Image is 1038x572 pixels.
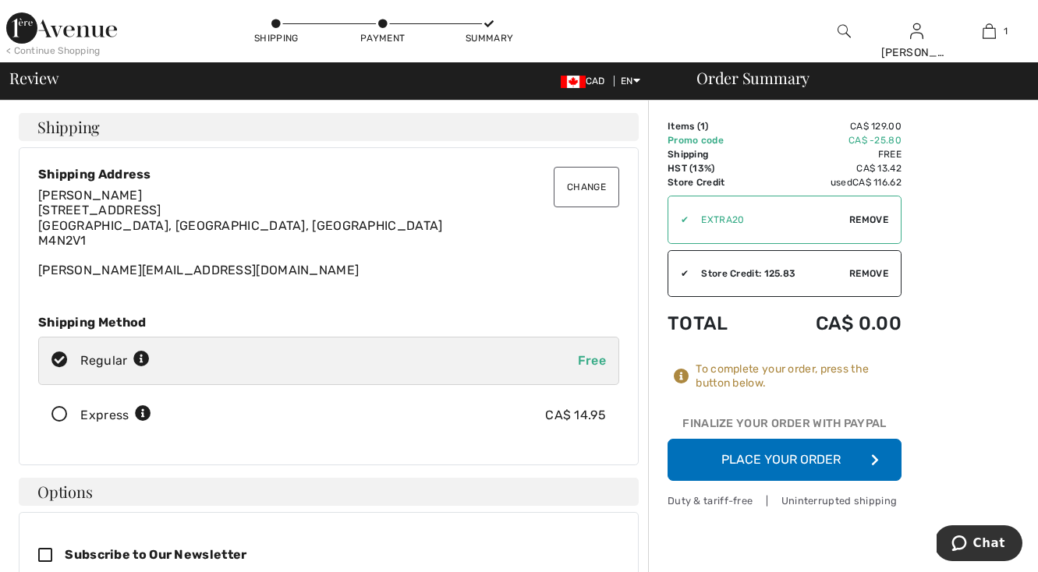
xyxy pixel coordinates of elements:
div: Finalize Your Order with PayPal [668,415,902,439]
div: [PERSON_NAME][EMAIL_ADDRESS][DOMAIN_NAME] [38,188,619,277]
span: Free [578,353,606,368]
span: 1 [1004,24,1008,38]
div: < Continue Shopping [6,44,101,58]
img: search the website [838,22,851,41]
td: Promo code [668,133,764,147]
span: CAD [561,76,611,87]
td: HST (13%) [668,161,764,175]
td: CA$ 0.00 [764,297,902,350]
div: ✔ [668,267,689,281]
img: My Info [910,22,923,41]
iframe: Opens a widget where you can chat to one of our agents [937,525,1022,564]
td: Total [668,297,764,350]
div: Payment [360,31,406,45]
button: Change [554,167,619,207]
td: CA$ -25.80 [764,133,902,147]
div: To complete your order, press the button below. [696,362,902,390]
div: Shipping Method [38,315,619,330]
img: Canadian Dollar [561,76,586,88]
div: Regular [80,351,150,370]
div: Shipping Address [38,167,619,182]
a: Sign In [910,23,923,38]
img: My Bag [983,22,996,41]
span: [STREET_ADDRESS] [GEOGRAPHIC_DATA], [GEOGRAPHIC_DATA], [GEOGRAPHIC_DATA] M4N2V1 [38,203,443,247]
span: Shipping [37,119,100,135]
span: CA$ 116.62 [852,177,902,188]
img: 1ère Avenue [6,12,117,44]
td: CA$ 129.00 [764,119,902,133]
input: Promo code [689,196,849,243]
div: [PERSON_NAME] [881,44,952,61]
td: Free [764,147,902,161]
div: CA$ 14.95 [545,406,606,425]
div: Shipping [253,31,299,45]
span: Subscribe to Our Newsletter [65,547,246,562]
td: Items ( ) [668,119,764,133]
div: Summary [466,31,512,45]
td: CA$ 13.42 [764,161,902,175]
span: Remove [849,267,888,281]
div: Duty & tariff-free | Uninterrupted shipping [668,493,902,508]
td: used [764,175,902,189]
span: [PERSON_NAME] [38,188,142,203]
div: Store Credit: 125.83 [689,267,849,281]
span: EN [621,76,640,87]
div: ✔ [668,213,689,227]
span: Remove [849,213,888,227]
td: Shipping [668,147,764,161]
td: Store Credit [668,175,764,189]
a: 1 [954,22,1025,41]
h4: Options [19,478,639,506]
div: Express [80,406,151,425]
button: Place Your Order [668,439,902,481]
span: Review [9,70,58,86]
span: 1 [700,121,705,132]
div: Order Summary [678,70,1029,86]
